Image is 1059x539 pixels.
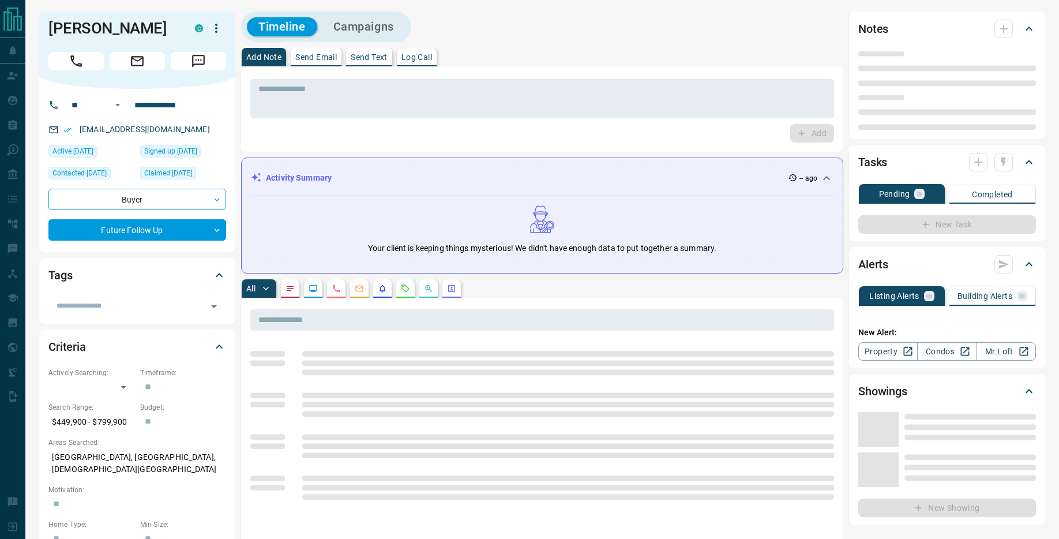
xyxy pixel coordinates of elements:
div: Mon Sep 08 2025 [48,145,134,161]
span: Message [171,52,226,70]
h2: Criteria [48,338,86,356]
div: Showings [858,377,1036,405]
a: Mr.Loft [977,342,1036,361]
svg: Emails [355,284,364,293]
div: Notes [858,15,1036,43]
svg: Calls [332,284,341,293]
div: Mon Sep 08 2025 [48,167,134,183]
p: Motivation: [48,485,226,495]
p: Actively Searching: [48,368,134,378]
button: Timeline [247,17,317,36]
h2: Tags [48,266,72,285]
svg: Listing Alerts [378,284,387,293]
div: Future Follow Up [48,219,226,241]
svg: Lead Browsing Activity [309,284,318,293]
svg: Opportunities [424,284,433,293]
svg: Notes [286,284,295,293]
p: Home Type: [48,519,134,530]
p: Send Email [295,53,337,61]
p: Building Alerts [957,292,1012,300]
svg: Requests [401,284,410,293]
h2: Alerts [858,255,888,274]
p: Your client is keeping things mysterious! We didn't have enough data to put together a summary. [368,242,716,254]
div: Activity Summary-- ago [251,167,833,189]
div: Buyer [48,189,226,210]
a: [EMAIL_ADDRESS][DOMAIN_NAME] [80,125,210,134]
p: New Alert: [858,327,1036,339]
div: Tue May 09 2023 [140,167,226,183]
p: Add Note [246,53,281,61]
p: Timeframe: [140,368,226,378]
h2: Notes [858,20,888,38]
span: Contacted [DATE] [52,167,107,179]
span: Active [DATE] [52,145,93,157]
p: -- ago [799,173,817,184]
a: Condos [917,342,977,361]
div: Alerts [858,250,1036,278]
span: Signed up [DATE] [144,145,197,157]
h2: Showings [858,382,907,400]
p: Log Call [401,53,432,61]
h2: Tasks [858,153,887,171]
p: Completed [972,190,1013,199]
p: [GEOGRAPHIC_DATA], [GEOGRAPHIC_DATA], [DEMOGRAPHIC_DATA][GEOGRAPHIC_DATA] [48,448,226,479]
p: Pending [879,190,910,198]
button: Campaigns [322,17,405,36]
div: Criteria [48,333,226,361]
span: Call [48,52,104,70]
div: Tue May 09 2023 [140,145,226,161]
p: Min Size: [140,519,226,530]
p: $449,900 - $799,900 [48,413,134,432]
button: Open [111,98,125,112]
span: Email [110,52,165,70]
p: Listing Alerts [869,292,919,300]
p: Activity Summary [266,172,332,184]
p: Send Text [351,53,388,61]
div: Tags [48,261,226,289]
button: Open [206,298,222,315]
p: Budget: [140,402,226,413]
a: Property [858,342,918,361]
h1: [PERSON_NAME] [48,19,178,38]
div: Tasks [858,148,1036,176]
svg: Agent Actions [447,284,456,293]
span: Claimed [DATE] [144,167,192,179]
svg: Email Verified [63,126,72,134]
p: Search Range: [48,402,134,413]
p: Areas Searched: [48,437,226,448]
p: All [246,285,256,293]
div: condos.ca [195,24,203,32]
